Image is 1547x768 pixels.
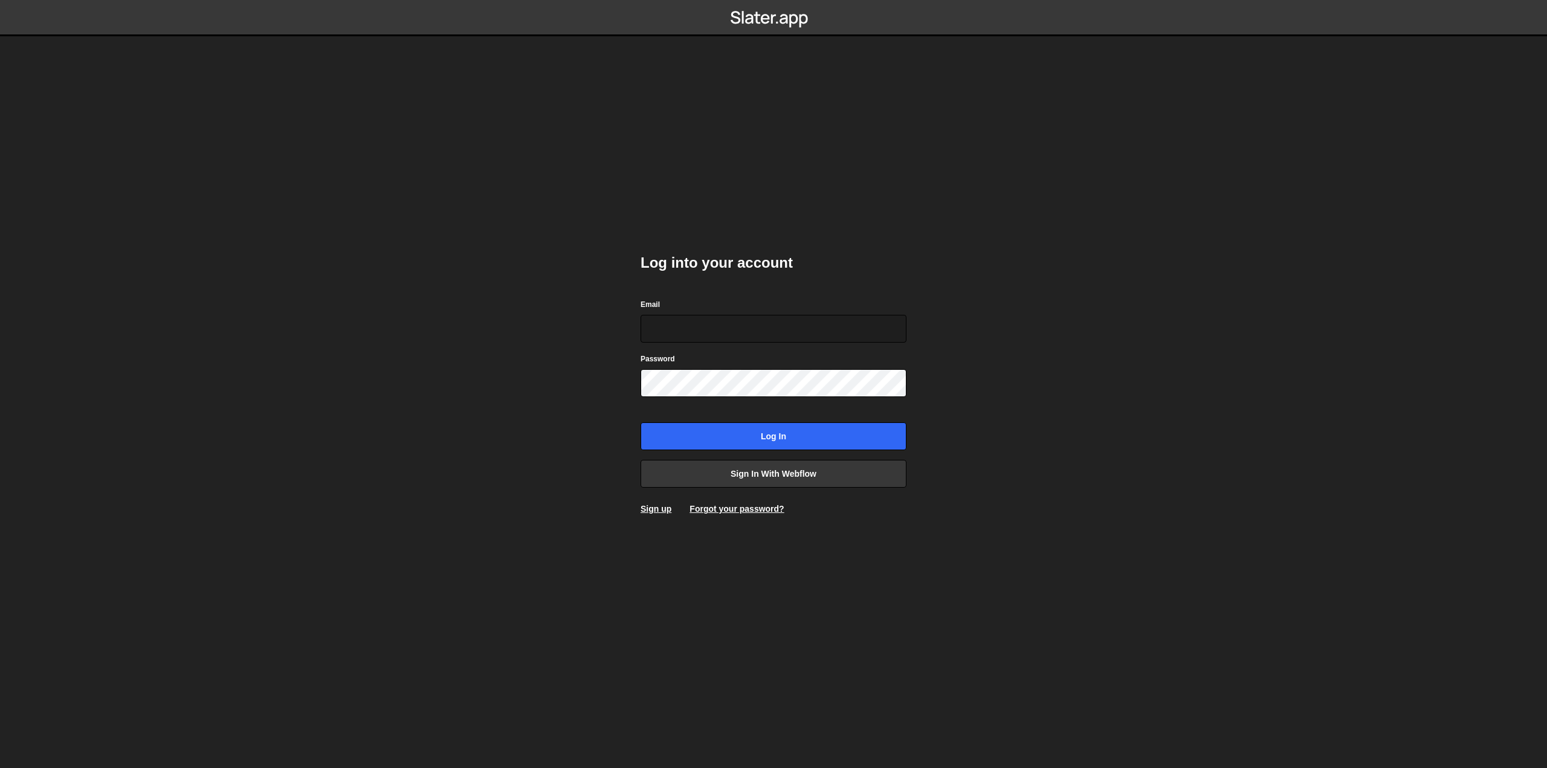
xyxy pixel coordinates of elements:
[641,460,906,488] a: Sign in with Webflow
[641,298,660,311] label: Email
[690,504,784,514] a: Forgot your password?
[641,353,675,365] label: Password
[641,253,906,273] h2: Log into your account
[641,504,671,514] a: Sign up
[641,422,906,450] input: Log in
